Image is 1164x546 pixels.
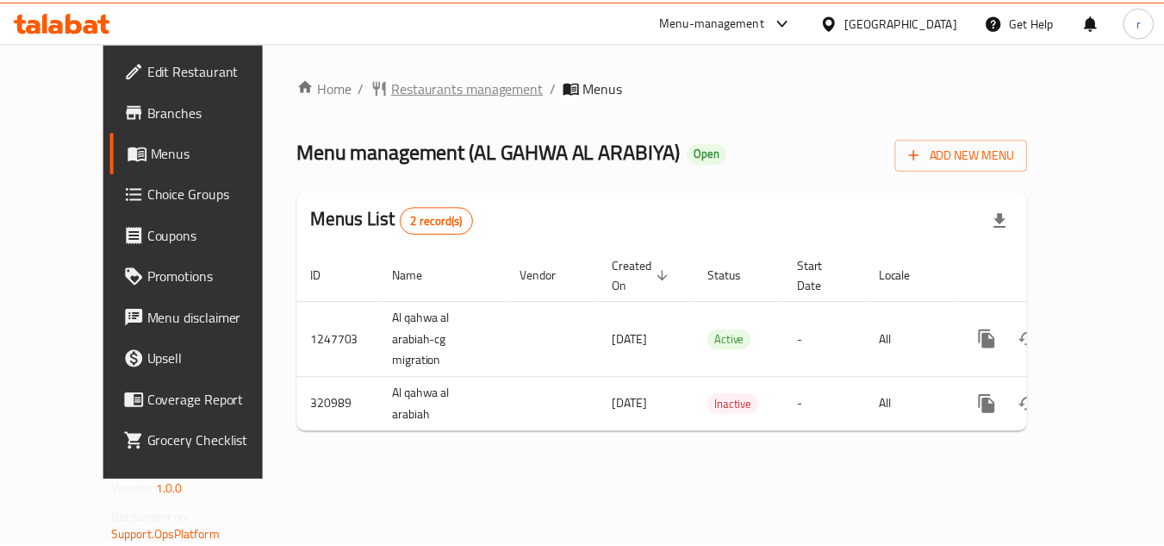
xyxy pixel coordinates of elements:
[111,215,301,256] a: Coupons
[875,302,963,378] td: All
[918,144,1024,166] span: Add New Menu
[375,77,549,97] a: Restaurants management
[715,330,759,351] div: Active
[113,480,155,502] span: Version:
[111,49,301,91] a: Edit Restaurant
[111,91,301,132] a: Branches
[619,393,654,416] span: [DATE]
[149,225,287,246] span: Coupons
[977,319,1018,361] button: more
[158,480,184,502] span: 1.0.0
[300,77,1038,97] nav: breadcrumb
[990,200,1031,242] div: Export file
[977,385,1018,426] button: more
[619,329,654,351] span: [DATE]
[792,302,875,378] td: -
[149,391,287,411] span: Coverage Report
[715,396,767,416] span: Inactive
[1018,385,1060,426] button: Change Status
[383,302,512,378] td: Al qahwa al arabiah-cg migration
[111,380,301,422] a: Coverage Report
[149,349,287,370] span: Upsell
[1018,319,1060,361] button: Change Status
[149,184,287,204] span: Choice Groups
[362,77,368,97] li: /
[694,146,734,160] span: Open
[888,266,943,286] span: Locale
[963,250,1156,303] th: Actions
[526,266,584,286] span: Vendor
[1148,12,1153,31] span: r
[589,77,629,97] span: Menus
[113,509,192,531] span: Get support on:
[149,308,287,329] span: Menu disclaimer
[715,330,759,350] span: Active
[300,250,1156,433] table: enhanced table
[111,339,301,380] a: Upsell
[792,378,875,432] td: -
[300,77,355,97] a: Home
[111,422,301,463] a: Grocery Checklist
[383,378,512,432] td: Al qahwa al arabiah
[715,266,771,286] span: Status
[111,173,301,215] a: Choice Groups
[694,143,734,164] div: Open
[149,60,287,80] span: Edit Restaurant
[854,12,968,31] div: [GEOGRAPHIC_DATA]
[395,77,549,97] span: Restaurants management
[314,266,346,286] span: ID
[300,302,383,378] td: 1247703
[300,378,383,432] td: 320989
[149,267,287,287] span: Promotions
[556,77,562,97] li: /
[111,132,301,173] a: Menus
[667,11,773,32] div: Menu-management
[715,395,767,416] div: Inactive
[404,207,479,235] div: Total records count
[396,266,449,286] span: Name
[149,101,287,122] span: Branches
[806,255,854,297] span: Start Date
[875,378,963,432] td: All
[619,255,681,297] span: Created On
[300,132,688,171] span: Menu management ( AL GAHWA AL ARABIYA )
[405,213,478,229] span: 2 record(s)
[111,298,301,339] a: Menu disclaimer
[111,256,301,298] a: Promotions
[149,432,287,453] span: Grocery Checklist
[153,142,287,163] span: Menus
[314,206,478,235] h2: Menus List
[905,139,1038,171] button: Add New Menu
